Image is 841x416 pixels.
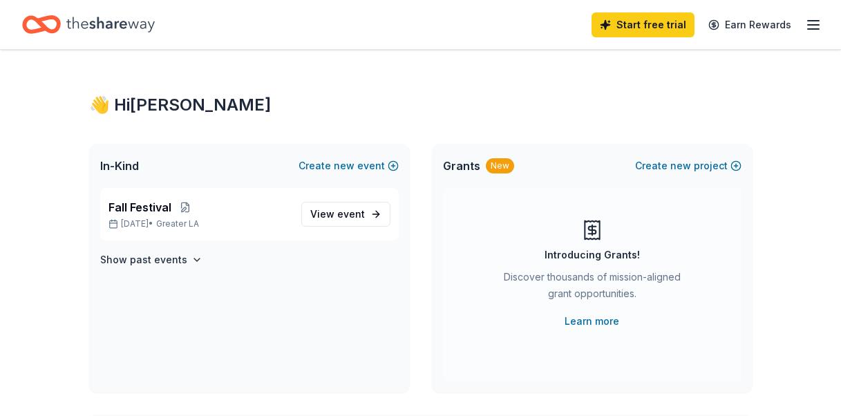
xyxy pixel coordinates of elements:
span: Greater LA [156,218,199,229]
button: Show past events [100,252,202,268]
div: 👋 Hi [PERSON_NAME] [89,94,753,116]
h4: Show past events [100,252,187,268]
span: new [334,158,355,174]
span: Grants [443,158,480,174]
button: Createnewproject [635,158,741,174]
a: Learn more [565,313,619,330]
div: New [486,158,514,173]
span: Fall Festival [108,199,171,216]
a: Earn Rewards [700,12,800,37]
a: Start free trial [592,12,694,37]
div: Discover thousands of mission-aligned grant opportunities. [498,269,686,308]
a: Home [22,8,155,41]
a: View event [301,202,390,227]
span: new [670,158,691,174]
span: In-Kind [100,158,139,174]
p: [DATE] • [108,218,290,229]
span: View [310,206,365,223]
div: Introducing Grants! [545,247,640,263]
button: Createnewevent [299,158,399,174]
span: event [337,208,365,220]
